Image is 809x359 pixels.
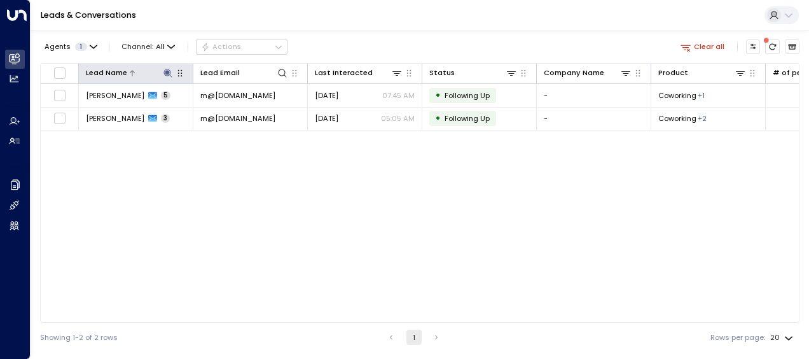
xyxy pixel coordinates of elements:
button: Actions [196,39,287,54]
div: Showing 1-2 of 2 rows [40,332,118,343]
td: - [537,84,651,106]
div: Membership,Private Office [698,113,707,123]
div: Lead Email [200,67,288,79]
div: Private Office [698,90,705,101]
span: Channel: [118,39,179,53]
nav: pagination navigation [383,330,445,345]
span: 5 [161,91,170,100]
div: Status [429,67,517,79]
span: Following Up [445,113,490,123]
p: 07:45 AM [382,90,415,101]
div: • [435,87,441,104]
span: Toggle select all [53,67,66,80]
p: 05:05 AM [381,113,415,123]
span: Coworking [658,113,696,123]
span: 3 [161,114,170,123]
span: Following Up [445,90,490,101]
span: Sep 29, 2025 [315,90,338,101]
div: Actions [201,42,241,51]
div: Status [429,67,455,79]
span: Sep 19, 2025 [315,113,338,123]
div: Last Interacted [315,67,403,79]
span: Agents [45,43,71,50]
button: Clear all [676,39,729,53]
span: m@rkreuben.com [200,90,275,101]
div: Button group with a nested menu [196,39,287,54]
span: Mark Reuben [86,90,144,101]
label: Rows per page: [710,332,765,343]
div: Lead Email [200,67,240,79]
div: • [435,109,441,127]
div: Company Name [544,67,632,79]
button: Customize [746,39,761,54]
span: Coworking [658,90,696,101]
span: All [156,43,165,51]
button: Channel:All [118,39,179,53]
div: Product [658,67,746,79]
span: Toggle select row [53,89,66,102]
div: Company Name [544,67,604,79]
a: Leads & Conversations [41,10,136,20]
div: 20 [770,330,796,346]
div: Product [658,67,688,79]
div: Lead Name [86,67,174,79]
button: page 1 [406,330,422,345]
button: Agents1 [40,39,100,53]
td: - [537,108,651,130]
div: Lead Name [86,67,127,79]
span: 1 [75,43,87,51]
span: m@rkreuben.com [200,113,275,123]
span: There are new threads available. Refresh the grid to view the latest updates. [765,39,780,54]
div: Last Interacted [315,67,373,79]
span: Mark Reuben [86,113,144,123]
span: Toggle select row [53,112,66,125]
button: Archived Leads [785,39,799,54]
